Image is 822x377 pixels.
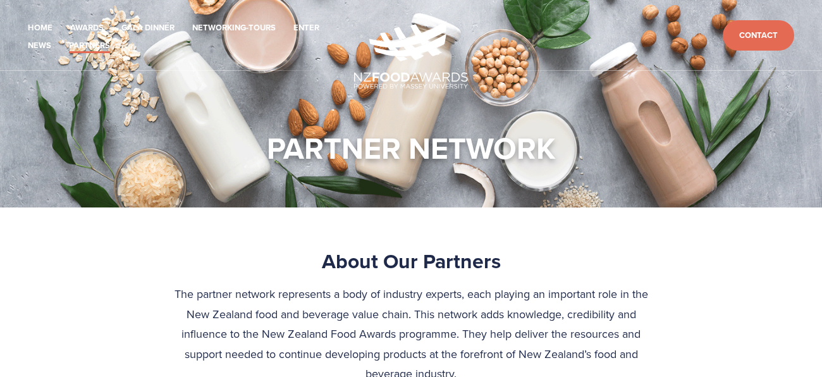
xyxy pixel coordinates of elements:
strong: About Our Partners [322,246,501,276]
a: Enter [293,21,319,35]
a: Awards [70,21,104,35]
a: Networking-Tours [192,21,276,35]
a: Home [28,21,52,35]
a: Contact [723,20,794,51]
a: News [28,39,51,53]
h1: PARTNER NETWORK [267,129,556,167]
a: Gala Dinner [121,21,175,35]
a: Partners [69,39,110,53]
